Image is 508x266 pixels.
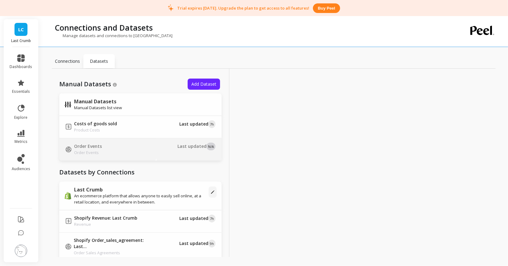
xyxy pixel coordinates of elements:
[12,166,30,171] span: audiences
[10,38,32,43] p: Last Crumb
[74,121,117,127] p: Costs of goods sold
[65,243,71,250] img: marketing.svg
[191,81,216,87] span: Add Dataset
[64,192,72,199] img: api.shopify.svg
[74,143,102,149] p: Order Events
[10,64,32,69] span: dashboards
[55,58,80,64] p: Connections
[179,121,215,127] p: 2025-09-12T07:20:08.357Z
[179,240,215,247] p: 2025-09-12T05:27:00.561Z
[15,245,27,257] img: profile picture
[206,143,215,150] span: N/A
[179,215,215,222] p: 2025-09-12T07:20:07.730Z
[65,218,72,224] img: revenue.svg
[52,33,173,38] p: Manage datasets and connections to [GEOGRAPHIC_DATA]
[90,58,108,64] p: Datasets
[74,187,209,193] p: Last Crumb
[55,22,153,33] p: Connections and Datasets
[74,98,122,105] p: Manual Datasets
[59,168,135,177] p: Datasets by Connections
[65,124,72,130] img: product_costs.svg
[74,237,151,250] p: Shopify Order_sales_agreement: Last Crumb
[74,193,209,205] p: An ecommerce platform that allows anyone to easily sell online, at a retail location, and everywh...
[74,149,102,156] p: Order Events
[74,250,151,256] p: Order Sales Agreements
[177,143,215,150] p: Last updated
[74,221,137,227] p: Revenue
[208,240,215,247] span: 9h
[177,5,309,11] p: Trial expires [DATE]. Upgrade the plan to get access to all features!
[64,101,72,108] img: manual.csv.svg
[15,139,27,144] span: metrics
[65,146,72,152] img: marketing.svg
[15,115,28,120] span: explore
[74,127,117,133] p: Product Costs
[208,215,215,222] span: 7h
[74,105,122,111] p: Manual Datasets list view
[313,3,340,13] button: Buy peel
[74,215,137,221] p: Shopify Revenue: Last Crumb
[188,79,220,90] button: Add Dataset
[208,120,215,128] span: 7h
[59,80,111,88] a: Manual Datasets
[18,26,24,33] span: LC
[12,89,30,94] span: essentials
